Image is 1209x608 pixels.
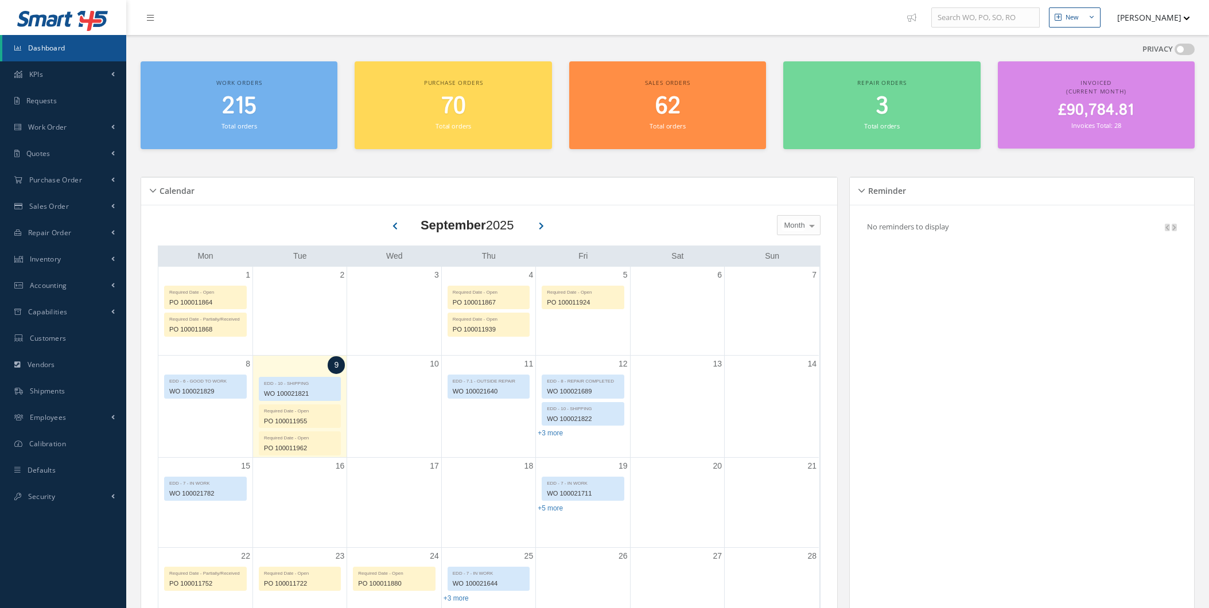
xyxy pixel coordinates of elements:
a: September 6, 2025 [715,267,724,283]
td: September 14, 2025 [725,355,819,457]
div: Required Date - Open [165,286,246,296]
td: September 17, 2025 [347,458,441,548]
td: September 2, 2025 [252,267,347,356]
div: PO 100011880 [353,577,434,590]
label: PRIVACY [1142,44,1173,55]
div: 2025 [421,216,514,235]
span: 70 [441,90,466,123]
div: EDD - 10 - SHIPPING [542,403,623,412]
span: 62 [655,90,681,123]
span: Quotes [26,149,50,158]
div: Required Date - Partially/Received [165,313,246,323]
span: 215 [222,90,256,123]
span: 3 [876,90,888,123]
input: Search WO, PO, SO, RO [931,7,1040,28]
div: Required Date - Open [259,567,340,577]
div: PO 100011868 [165,323,246,336]
div: EDD - 8 - REPAIR COMPLETED [542,375,623,385]
a: September 19, 2025 [616,458,630,474]
span: Vendors [28,360,55,369]
span: Inventory [30,254,61,264]
div: WO 100021644 [448,577,529,590]
span: KPIs [29,69,43,79]
p: No reminders to display [867,221,949,232]
a: September 17, 2025 [427,458,441,474]
small: Total orders [650,122,685,130]
a: September 4, 2025 [526,267,535,283]
div: Required Date - Partially/Received [165,567,246,577]
div: EDD - 7 - IN WORK [448,567,529,577]
div: New [1066,13,1079,22]
h5: Calendar [156,182,195,196]
a: September 3, 2025 [432,267,441,283]
div: EDD - 7 - IN WORK [542,477,623,487]
span: Repair Order [28,228,72,237]
a: September 12, 2025 [616,356,630,372]
div: WO 100021640 [448,385,529,398]
small: Total orders [436,122,471,130]
td: September 20, 2025 [630,458,724,548]
a: Work orders 215 Total orders [141,61,337,149]
div: EDD - 7 - IN WORK [165,477,246,487]
div: PO 100011955 [259,415,340,428]
a: Purchase orders 70 Total orders [355,61,551,149]
a: Thursday [480,249,498,263]
a: September 11, 2025 [522,356,536,372]
a: September 14, 2025 [805,356,819,372]
button: [PERSON_NAME] [1106,6,1190,29]
a: September 22, 2025 [239,548,252,564]
a: September 7, 2025 [810,267,819,283]
div: Required Date - Open [448,286,529,296]
div: EDD - 7.1 - OUTSIDE REPAIR [448,375,529,385]
small: Invoices Total: 28 [1071,121,1121,130]
div: Required Date - Open [448,313,529,323]
span: Shipments [30,386,65,396]
td: September 3, 2025 [347,267,441,356]
span: Work orders [216,79,262,87]
a: Wednesday [384,249,405,263]
h5: Reminder [865,182,906,196]
a: September 25, 2025 [522,548,536,564]
a: September 21, 2025 [805,458,819,474]
a: September 8, 2025 [243,356,252,372]
a: Friday [576,249,590,263]
a: Sunday [763,249,782,263]
span: Month [782,220,805,231]
a: Sales orders 62 Total orders [569,61,766,149]
span: Requests [26,96,57,106]
td: September 11, 2025 [441,355,535,457]
td: September 6, 2025 [630,267,724,356]
a: Monday [195,249,215,263]
a: Show 3 more events [538,429,563,437]
span: Calibration [29,439,66,449]
div: PO 100011752 [165,577,246,590]
a: Dashboard [2,35,126,61]
td: September 7, 2025 [725,267,819,356]
div: WO 100021782 [165,487,246,500]
div: PO 100011939 [448,323,529,336]
span: Employees [30,412,67,422]
td: September 10, 2025 [347,355,441,457]
span: Dashboard [28,43,65,53]
a: Invoiced (Current Month) £90,784.81 Invoices Total: 28 [998,61,1195,149]
div: PO 100011722 [259,577,340,590]
span: Customers [30,333,67,343]
span: Invoiced [1080,79,1111,87]
div: PO 100011924 [542,296,623,309]
span: Purchase Order [29,175,82,185]
a: September 10, 2025 [427,356,441,372]
b: September [421,218,486,232]
a: September 15, 2025 [239,458,252,474]
td: September 18, 2025 [441,458,535,548]
a: Saturday [669,249,686,263]
td: September 9, 2025 [252,355,347,457]
td: September 19, 2025 [536,458,630,548]
div: WO 100021829 [165,385,246,398]
div: PO 100011867 [448,296,529,309]
a: September 26, 2025 [616,548,630,564]
a: September 16, 2025 [333,458,347,474]
span: Sales Order [29,201,69,211]
span: (Current Month) [1066,87,1126,95]
span: Repair orders [857,79,906,87]
td: September 16, 2025 [252,458,347,548]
